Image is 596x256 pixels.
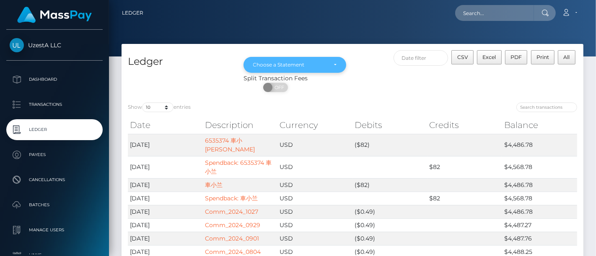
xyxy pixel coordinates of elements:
p: Transactions [10,98,99,111]
th: Currency [277,117,352,133]
input: Search transactions [516,102,577,112]
a: Payees [6,144,103,165]
input: Date filter [394,50,448,66]
button: All [558,50,575,64]
th: Debits [352,117,428,133]
button: Print [531,50,555,64]
p: Cancellations [10,174,99,186]
p: Manage Users [10,224,99,236]
td: [DATE] [128,192,203,205]
td: [DATE] [128,218,203,232]
span: OFF [268,83,289,92]
td: [DATE] [128,232,203,245]
span: CSV [457,54,468,60]
td: USD [277,178,352,192]
span: PDF [510,54,522,60]
img: UzestA LLC [10,38,24,52]
td: USD [277,205,352,218]
p: Dashboard [10,73,99,86]
td: USD [277,218,352,232]
div: Choose a Statement [253,61,327,68]
th: Credits [428,117,503,133]
td: USD [277,134,352,156]
a: Comm_2024_0901 [205,235,259,242]
select: Showentries [142,102,174,112]
td: ($82) [352,178,428,192]
td: USD [277,156,352,178]
td: $4,487.76 [502,232,577,245]
img: MassPay Logo [17,7,92,23]
span: UzestA LLC [6,41,103,49]
td: ($0.49) [352,205,428,218]
a: Comm_2024_0929 [205,221,260,229]
a: Batches [6,195,103,215]
td: USD [277,192,352,205]
a: Comm_2024_1027 [205,208,258,215]
td: $4,568.78 [502,192,577,205]
a: Cancellations [6,169,103,190]
td: [DATE] [128,134,203,156]
th: Balance [502,117,577,133]
a: Manage Users [6,220,103,241]
a: Ledger [122,4,143,22]
td: $4,486.78 [502,205,577,218]
button: CSV [451,50,474,64]
td: $82 [428,156,503,178]
td: [DATE] [128,156,203,178]
button: Excel [477,50,502,64]
td: ($0.49) [352,232,428,245]
span: Print [536,54,549,60]
th: Date [128,117,203,133]
div: Split Transaction Fees [122,74,430,83]
a: Dashboard [6,69,103,90]
a: Transactions [6,94,103,115]
td: $4,568.78 [502,156,577,178]
p: Payees [10,148,99,161]
td: [DATE] [128,205,203,218]
a: Ledger [6,119,103,140]
a: 車小兰 [205,181,223,189]
td: [DATE] [128,178,203,192]
span: Excel [482,54,496,60]
td: USD [277,232,352,245]
button: PDF [505,50,528,64]
a: 6535374 車小[PERSON_NAME] [205,137,255,153]
label: Show entries [128,102,191,112]
input: Search... [455,5,534,21]
td: $82 [428,192,503,205]
a: Spendback: 車小兰 [205,195,258,202]
td: ($82) [352,134,428,156]
button: Choose a Statement [244,57,347,73]
th: Description [203,117,278,133]
a: Spendback: 6535374 車小兰 [205,159,272,175]
td: $4,486.78 [502,178,577,192]
p: Ledger [10,123,99,136]
span: All [564,54,570,60]
a: Comm_2024_0804 [205,248,261,256]
td: $4,487.27 [502,218,577,232]
td: $4,486.78 [502,134,577,156]
td: ($0.49) [352,218,428,232]
p: Batches [10,199,99,211]
h4: Ledger [128,54,231,69]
